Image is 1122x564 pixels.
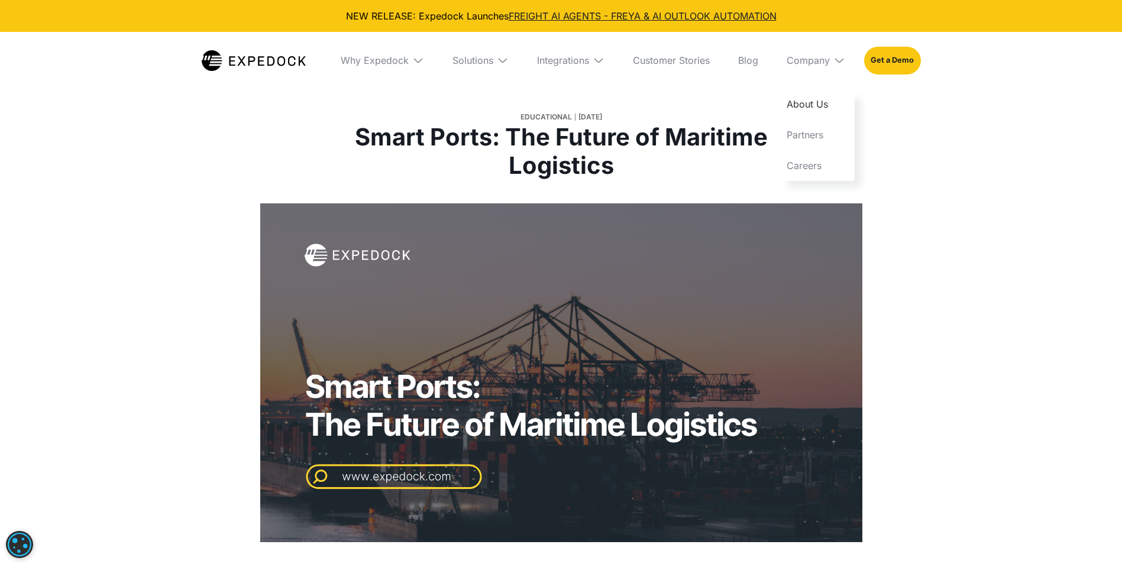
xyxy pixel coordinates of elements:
[452,54,493,66] div: Solutions
[864,47,920,74] a: Get a Demo
[509,10,777,22] a: FREIGHT AI AGENTS - FREYA & AI OUTLOOK AUTOMATION
[578,111,602,123] div: [DATE]
[777,150,855,181] a: Careers
[342,123,781,180] h1: Smart Ports: The Future of Maritime Logistics​
[925,436,1122,564] iframe: Chat Widget
[777,32,855,89] div: Company
[443,32,518,89] div: Solutions
[341,54,409,66] div: Why Expedock
[331,32,434,89] div: Why Expedock
[777,89,855,119] a: About Us
[520,111,572,123] div: Educational
[777,119,855,150] a: Partners
[528,32,614,89] div: Integrations
[787,54,830,66] div: Company
[9,9,1113,22] div: NEW RELEASE: Expedock Launches
[623,32,719,89] a: Customer Stories
[537,54,589,66] div: Integrations
[729,32,768,89] a: Blog
[777,89,855,181] nav: Company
